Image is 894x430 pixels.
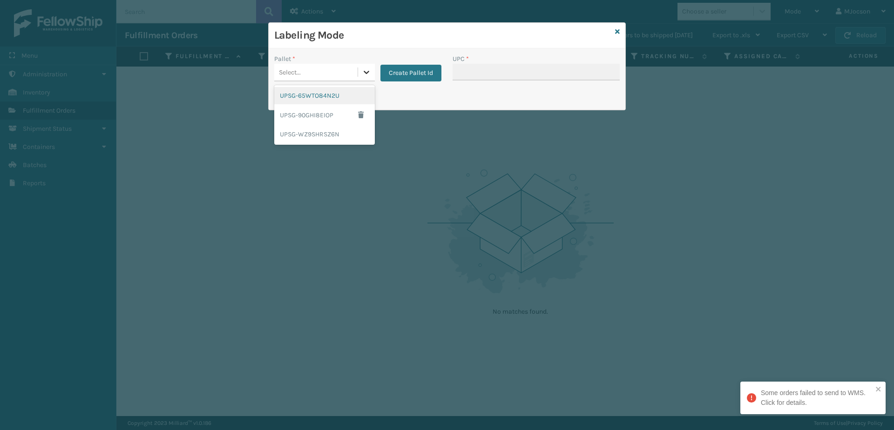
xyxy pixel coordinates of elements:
[875,385,882,394] button: close
[274,28,611,42] h3: Labeling Mode
[279,67,301,77] div: Select...
[380,65,441,81] button: Create Pallet Id
[453,54,469,64] label: UPC
[274,87,375,104] div: UPSG-65WTO84N2U
[274,126,375,143] div: UPSG-WZ9SHRSZ6N
[274,104,375,126] div: UPSG-90GHI8EIOP
[761,388,873,408] div: Some orders failed to send to WMS. Click for details.
[274,54,295,64] label: Pallet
